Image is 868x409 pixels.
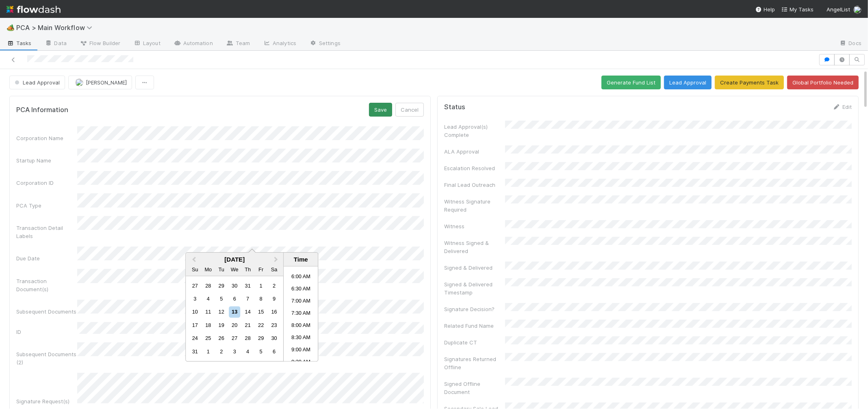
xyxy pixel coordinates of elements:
[755,5,775,13] div: Help
[189,293,200,304] div: Choose Sunday, August 3rd, 2025
[229,264,240,275] div: Wednesday
[187,253,200,266] button: Previous Month
[216,333,227,344] div: Choose Tuesday, August 26th, 2025
[444,355,505,371] div: Signatures Returned Offline
[284,271,318,283] li: 6:00 AM
[853,6,861,14] img: avatar_2bce2475-05ee-46d3-9413-d3901f5fa03f.png
[219,37,256,50] a: Team
[16,397,77,405] div: Signature Request(s)
[284,320,318,332] li: 8:00 AM
[601,76,661,89] button: Generate Fund List
[203,280,214,291] div: Choose Monday, July 28th, 2025
[203,264,214,275] div: Monday
[269,280,280,291] div: Choose Saturday, August 2nd, 2025
[73,37,127,50] a: Flow Builder
[229,333,240,344] div: Choose Wednesday, August 27th, 2025
[16,24,96,32] span: PCA > Main Workflow
[229,320,240,331] div: Choose Wednesday, August 20th, 2025
[203,320,214,331] div: Choose Monday, August 18th, 2025
[444,222,505,230] div: Witness
[715,76,784,89] button: Create Payments Task
[284,357,318,369] li: 9:30 AM
[229,307,240,318] div: Choose Wednesday, August 13th, 2025
[189,320,200,331] div: Choose Sunday, August 17th, 2025
[16,179,77,187] div: Corporation ID
[395,103,424,117] button: Cancel
[444,103,465,111] h5: Status
[781,6,814,13] span: My Tasks
[189,264,200,275] div: Sunday
[16,307,77,316] div: Subsequent Documents
[787,76,859,89] button: Global Portfolio Needed
[203,346,214,357] div: Choose Monday, September 1st, 2025
[7,39,32,47] span: Tasks
[189,346,200,357] div: Choose Sunday, August 31st, 2025
[86,79,127,86] span: [PERSON_NAME]
[256,264,267,275] div: Friday
[185,252,318,361] div: Choose Date and Time
[444,264,505,272] div: Signed & Delivered
[303,37,347,50] a: Settings
[16,134,77,142] div: Corporation Name
[189,280,200,291] div: Choose Sunday, July 27th, 2025
[284,296,318,308] li: 7:00 AM
[216,320,227,331] div: Choose Tuesday, August 19th, 2025
[7,24,15,31] span: 🏕️
[444,164,505,172] div: Escalation Resolved
[216,307,227,318] div: Choose Tuesday, August 12th, 2025
[167,37,219,50] a: Automation
[284,283,318,296] li: 6:30 AM
[286,256,316,263] div: Time
[229,346,240,357] div: Choose Wednesday, September 3rd, 2025
[216,293,227,304] div: Choose Tuesday, August 5th, 2025
[242,307,253,318] div: Choose Thursday, August 14th, 2025
[284,332,318,344] li: 8:30 AM
[80,39,120,47] span: Flow Builder
[75,78,83,87] img: avatar_09723091-72f1-4609-a252-562f76d82c66.png
[269,320,280,331] div: Choose Saturday, August 23rd, 2025
[284,266,318,361] ul: Time
[9,76,65,89] button: Lead Approval
[216,264,227,275] div: Tuesday
[444,280,505,296] div: Signed & Delivered Timestamp
[284,308,318,320] li: 7:30 AM
[444,123,505,139] div: Lead Approval(s) Complete
[833,104,852,110] a: Edit
[444,197,505,214] div: Witness Signature Required
[444,181,505,189] div: Final Lead Outreach
[242,346,253,357] div: Choose Thursday, September 4th, 2025
[16,277,77,293] div: Transaction Document(s)
[216,280,227,291] div: Choose Tuesday, July 29th, 2025
[256,280,267,291] div: Choose Friday, August 1st, 2025
[444,147,505,156] div: ALA Approval
[16,106,68,114] h5: PCA Information
[242,320,253,331] div: Choose Thursday, August 21st, 2025
[229,293,240,304] div: Choose Wednesday, August 6th, 2025
[242,264,253,275] div: Thursday
[13,79,60,86] span: Lead Approval
[664,76,712,89] button: Lead Approval
[256,346,267,357] div: Choose Friday, September 5th, 2025
[781,5,814,13] a: My Tasks
[203,293,214,304] div: Choose Monday, August 4th, 2025
[16,156,77,164] div: Startup Name
[189,333,200,344] div: Choose Sunday, August 24th, 2025
[833,37,868,50] a: Docs
[242,280,253,291] div: Choose Thursday, July 31st, 2025
[269,293,280,304] div: Choose Saturday, August 9th, 2025
[444,239,505,255] div: Witness Signed & Delivered
[444,305,505,313] div: Signature Decision?
[242,333,253,344] div: Choose Thursday, August 28th, 2025
[189,279,281,358] div: Month August, 2025
[256,37,303,50] a: Analytics
[16,328,77,336] div: ID
[229,280,240,291] div: Choose Wednesday, July 30th, 2025
[369,103,392,117] button: Save
[68,76,132,89] button: [PERSON_NAME]
[127,37,167,50] a: Layout
[269,307,280,318] div: Choose Saturday, August 16th, 2025
[38,37,73,50] a: Data
[444,338,505,346] div: Duplicate CT
[216,346,227,357] div: Choose Tuesday, September 2nd, 2025
[16,201,77,210] div: PCA Type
